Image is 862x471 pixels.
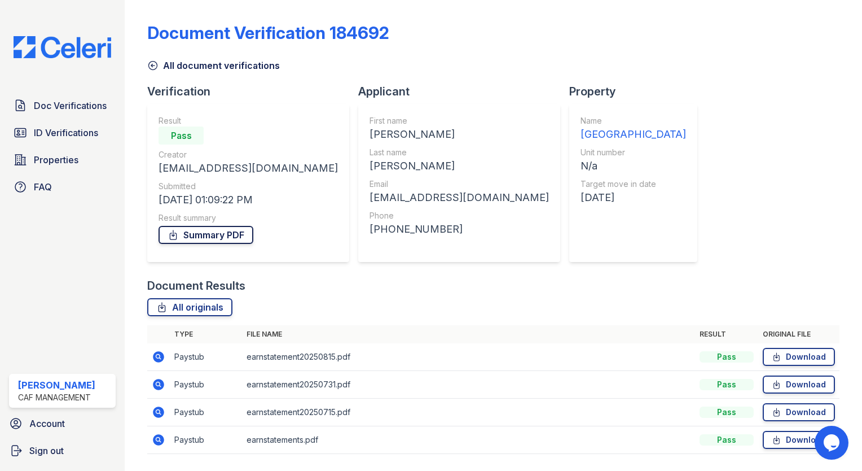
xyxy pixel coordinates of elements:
span: Sign out [29,444,64,457]
a: All originals [147,298,232,316]
td: Paystub [170,399,242,426]
td: earnstatement20250715.pdf [242,399,695,426]
td: earnstatement20250815.pdf [242,343,695,371]
div: [EMAIL_ADDRESS][DOMAIN_NAME] [159,160,338,176]
div: First name [370,115,549,127]
td: Paystub [170,371,242,399]
div: [DATE] 01:09:22 PM [159,192,338,208]
div: Document Verification 184692 [147,23,389,43]
div: Pass [159,127,204,145]
div: Submitted [159,181,338,192]
th: Type [170,325,242,343]
div: Last name [370,147,549,158]
div: Pass [700,379,754,390]
div: Target move in date [580,178,686,190]
div: Property [569,84,706,99]
span: FAQ [34,180,52,194]
div: CAF Management [18,392,95,403]
iframe: chat widget [815,426,851,460]
th: Original file [758,325,839,343]
span: Properties [34,153,78,167]
a: Download [763,348,835,366]
a: Download [763,403,835,421]
div: Phone [370,210,549,221]
div: [PERSON_NAME] [370,127,549,142]
a: Account [5,412,120,435]
a: Sign out [5,439,120,462]
div: Pass [700,351,754,363]
div: Unit number [580,147,686,158]
div: N/a [580,158,686,174]
div: [PHONE_NUMBER] [370,221,549,237]
div: Pass [700,434,754,446]
div: [EMAIL_ADDRESS][DOMAIN_NAME] [370,190,549,206]
div: Applicant [358,84,569,99]
div: Document Results [147,278,245,294]
div: Verification [147,84,358,99]
div: [DATE] [580,190,686,206]
td: earnstatement20250731.pdf [242,371,695,399]
div: [PERSON_NAME] [18,378,95,392]
span: Account [29,417,65,430]
th: File name [242,325,695,343]
div: Email [370,178,549,190]
td: Paystub [170,343,242,371]
a: Summary PDF [159,226,253,244]
a: Download [763,376,835,394]
span: ID Verifications [34,126,98,139]
div: Creator [159,149,338,160]
div: Pass [700,407,754,418]
th: Result [695,325,758,343]
a: FAQ [9,176,116,198]
div: [PERSON_NAME] [370,158,549,174]
div: Name [580,115,686,127]
a: Name [GEOGRAPHIC_DATA] [580,115,686,142]
a: All document verifications [147,59,280,72]
img: CE_Logo_Blue-a8612792a0a2168367f1c8372b55b34899dd931a85d93a1a3d3e32e68fde9ad4.png [5,36,120,58]
div: [GEOGRAPHIC_DATA] [580,127,686,142]
td: earnstatements.pdf [242,426,695,454]
span: Doc Verifications [34,99,107,112]
td: Paystub [170,426,242,454]
a: ID Verifications [9,121,116,144]
a: Doc Verifications [9,94,116,117]
div: Result [159,115,338,127]
a: Properties [9,149,116,171]
div: Result summary [159,212,338,224]
a: Download [763,431,835,449]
